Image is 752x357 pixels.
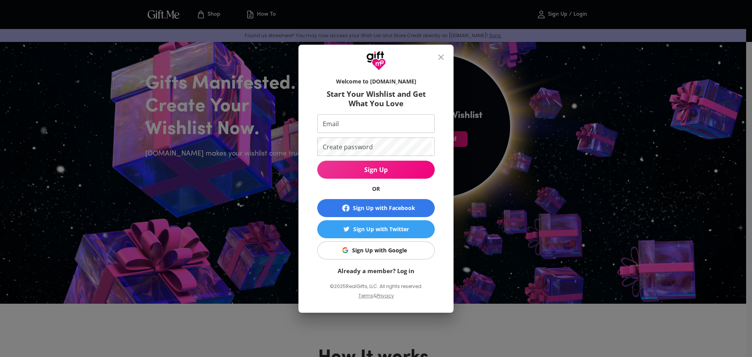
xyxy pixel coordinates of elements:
a: Terms [358,292,373,299]
h6: Start Your Wishlist and Get What You Love [317,89,435,108]
p: & [373,292,377,306]
a: Privacy [377,292,394,299]
img: GiftMe Logo [366,51,386,71]
img: Sign Up with Google [342,247,348,253]
span: Sign Up [317,165,435,174]
div: Sign Up with Twitter [353,225,409,234]
h6: OR [317,185,435,193]
button: Sign Up [317,161,435,179]
button: Sign Up with GoogleSign Up with Google [317,241,435,259]
img: Sign Up with Twitter [343,226,349,232]
button: close [432,48,450,67]
h6: Welcome to [DOMAIN_NAME] [317,78,435,85]
button: Sign Up with TwitterSign Up with Twitter [317,220,435,238]
button: Sign Up with Facebook [317,199,435,217]
p: © 2025 RealGifts, LLC. All rights reserved. [317,281,435,292]
div: Sign Up with Google [352,246,407,255]
a: Already a member? Log in [338,267,414,275]
div: Sign Up with Facebook [353,204,415,212]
